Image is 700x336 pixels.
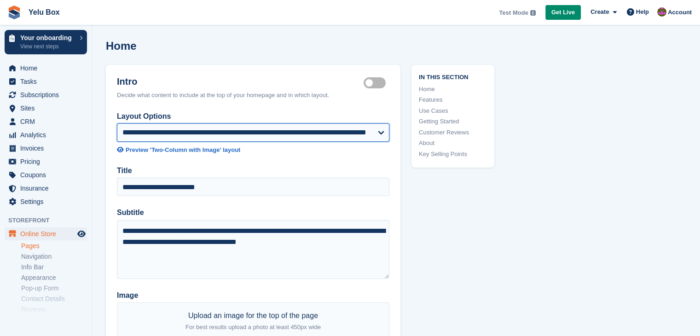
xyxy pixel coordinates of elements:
[5,142,87,155] a: menu
[419,150,487,159] a: Key Selling Points
[20,195,75,208] span: Settings
[20,35,75,41] p: Your onboarding
[21,242,87,250] a: Pages
[419,128,487,137] a: Customer Reviews
[419,139,487,148] a: About
[5,168,87,181] a: menu
[636,7,649,17] span: Help
[419,106,487,116] a: Use Cases
[76,228,87,239] a: Preview store
[185,324,321,330] span: For best results upload a photo at least 450px wide
[5,115,87,128] a: menu
[668,8,692,17] span: Account
[20,62,75,75] span: Home
[5,102,87,115] a: menu
[7,6,21,19] img: stora-icon-8386f47178a22dfd0bd8f6a31ec36ba5ce8667c1dd55bd0f319d3a0aa187defe.svg
[20,128,75,141] span: Analytics
[5,182,87,195] a: menu
[419,117,487,126] a: Getting Started
[21,252,87,261] a: Navigation
[20,168,75,181] span: Coupons
[545,5,581,20] a: Get Live
[20,88,75,101] span: Subscriptions
[117,145,389,155] a: Preview 'Two-Column with Image' layout
[20,182,75,195] span: Insurance
[126,145,240,155] div: Preview 'Two-Column with Image' layout
[5,88,87,101] a: menu
[551,8,575,17] span: Get Live
[106,40,137,52] h1: Home
[364,82,389,84] label: Hero section active
[21,284,87,293] a: Pop-up Form
[20,115,75,128] span: CRM
[499,8,528,17] span: Test Mode
[5,62,87,75] a: menu
[5,195,87,208] a: menu
[185,310,321,332] div: Upload an image for the top of the page
[21,263,87,272] a: Info Bar
[20,102,75,115] span: Sites
[590,7,609,17] span: Create
[25,5,64,20] a: Yelu Box
[21,295,87,303] a: Contact Details
[117,290,389,301] label: Image
[21,305,87,314] a: Reviews
[117,91,389,100] div: Decide what content to include at the top of your homepage and in which layout.
[5,227,87,240] a: menu
[5,155,87,168] a: menu
[117,76,364,87] h2: Intro
[8,216,92,225] span: Storefront
[419,95,487,104] a: Features
[5,75,87,88] a: menu
[419,85,487,94] a: Home
[657,7,666,17] img: Carolina Thiemi Castro Doi
[117,165,389,176] label: Title
[20,142,75,155] span: Invoices
[20,75,75,88] span: Tasks
[530,10,536,16] img: icon-info-grey-7440780725fd019a000dd9b08b2336e03edf1995a4989e88bcd33f0948082b44.svg
[117,111,389,122] label: Layout Options
[5,30,87,54] a: Your onboarding View next steps
[419,72,487,81] span: In this section
[21,273,87,282] a: Appearance
[20,42,75,51] p: View next steps
[20,227,75,240] span: Online Store
[20,155,75,168] span: Pricing
[5,128,87,141] a: menu
[117,207,389,218] label: Subtitle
